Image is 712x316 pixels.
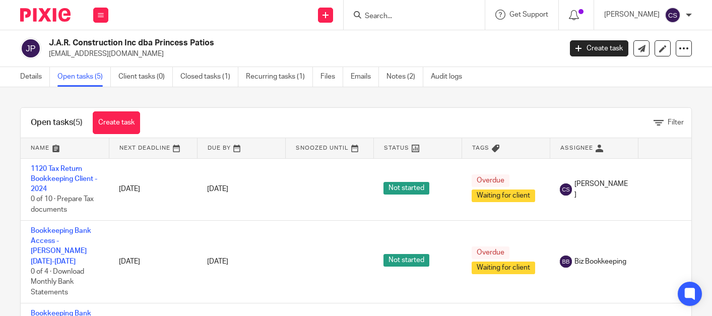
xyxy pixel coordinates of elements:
[296,145,349,151] span: Snoozed Until
[351,67,379,87] a: Emails
[383,182,429,195] span: Not started
[20,8,71,22] img: Pixie
[320,67,343,87] a: Files
[604,10,660,20] p: [PERSON_NAME]
[364,12,455,21] input: Search
[180,67,238,87] a: Closed tasks (1)
[384,145,409,151] span: Status
[57,67,111,87] a: Open tasks (5)
[118,67,173,87] a: Client tasks (0)
[472,246,509,259] span: Overdue
[109,158,197,220] td: [DATE]
[386,67,423,87] a: Notes (2)
[574,257,626,267] span: Biz Bookkeeping
[207,258,228,265] span: [DATE]
[31,117,83,128] h1: Open tasks
[509,11,548,18] span: Get Support
[20,67,50,87] a: Details
[109,220,197,303] td: [DATE]
[49,49,555,59] p: [EMAIL_ADDRESS][DOMAIN_NAME]
[31,227,91,265] a: Bookkeeping Bank Access - [PERSON_NAME][DATE]-[DATE]
[570,40,628,56] a: Create task
[207,185,228,193] span: [DATE]
[472,145,489,151] span: Tags
[472,189,535,202] span: Waiting for client
[560,183,572,196] img: svg%3E
[20,38,41,59] img: svg%3E
[73,118,83,127] span: (5)
[560,256,572,268] img: svg%3E
[31,165,97,193] a: 1120 Tax Return Bookkeeping Client - 2024
[383,254,429,267] span: Not started
[665,7,681,23] img: svg%3E
[31,196,94,214] span: 0 of 10 · Prepare Tax documents
[574,179,628,200] span: [PERSON_NAME]
[472,174,509,187] span: Overdue
[431,67,470,87] a: Audit logs
[93,111,140,134] a: Create task
[49,38,454,48] h2: J.A.R. Construction Inc dba Princess Patios
[246,67,313,87] a: Recurring tasks (1)
[31,268,84,296] span: 0 of 4 · Download Monthly Bank Statements
[472,262,535,274] span: Waiting for client
[668,119,684,126] span: Filter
